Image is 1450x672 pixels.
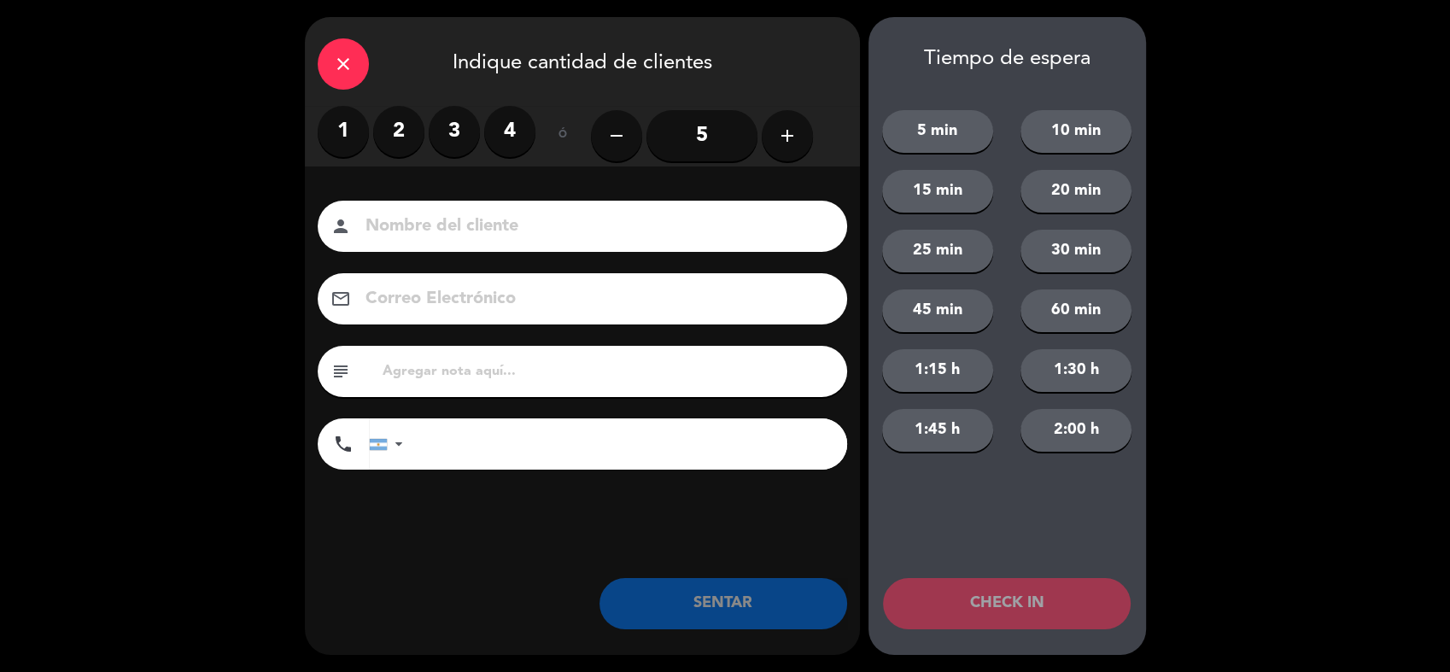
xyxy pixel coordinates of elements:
[305,17,860,106] div: Indique cantidad de clientes
[777,126,798,146] i: add
[1020,170,1131,213] button: 20 min
[333,54,354,74] i: close
[484,106,535,157] label: 4
[364,284,825,314] input: Correo Electrónico
[882,110,993,153] button: 5 min
[330,361,351,382] i: subject
[599,578,847,629] button: SENTAR
[606,126,627,146] i: remove
[882,409,993,452] button: 1:45 h
[373,106,424,157] label: 2
[370,419,409,469] div: Argentina: +54
[868,47,1146,72] div: Tiempo de espera
[1020,349,1131,392] button: 1:30 h
[882,289,993,332] button: 45 min
[883,578,1131,629] button: CHECK IN
[381,359,834,383] input: Agregar nota aquí...
[1020,289,1131,332] button: 60 min
[1020,230,1131,272] button: 30 min
[318,106,369,157] label: 1
[882,349,993,392] button: 1:15 h
[535,106,591,166] div: ó
[429,106,480,157] label: 3
[1020,110,1131,153] button: 10 min
[333,434,354,454] i: phone
[882,170,993,213] button: 15 min
[364,212,825,242] input: Nombre del cliente
[1020,409,1131,452] button: 2:00 h
[330,216,351,237] i: person
[591,110,642,161] button: remove
[762,110,813,161] button: add
[882,230,993,272] button: 25 min
[330,289,351,309] i: email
